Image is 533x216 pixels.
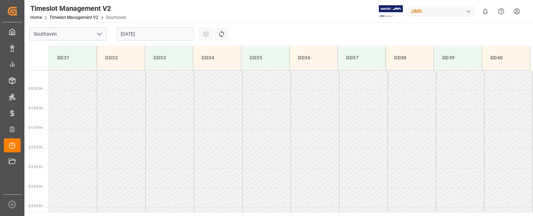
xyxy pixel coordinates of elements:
div: DD37 [343,51,380,64]
span: 00:30 Hr [29,87,43,91]
input: Type to search/select [29,27,107,41]
div: JIMS [408,6,475,16]
span: 02:30 Hr [29,165,43,169]
a: Timeslot Management V2 [50,15,98,20]
div: DD40 [488,51,524,64]
div: DD39 [440,51,476,64]
div: DD32 [103,51,139,64]
div: DD38 [391,51,428,64]
div: Timeslot Management V2 [30,3,126,14]
span: 02:00 Hr [29,145,43,149]
div: DD36 [295,51,332,64]
div: DD33 [151,51,187,64]
button: open menu [94,29,104,39]
img: Exertis%20JAM%20-%20Email%20Logo.jpg_1722504956.jpg [379,5,403,17]
button: show 0 new notifications [478,3,493,19]
span: 01:30 Hr [29,126,43,130]
span: 03:30 Hr [29,204,43,208]
button: JIMS [408,5,478,18]
button: Help Center [493,3,509,19]
div: DD31 [54,51,91,64]
input: DD.MM.YYYY [117,27,194,41]
span: 01:00 Hr [29,106,43,110]
span: 03:00 Hr [29,185,43,188]
a: Home [30,15,42,20]
div: DD35 [247,51,284,64]
div: DD34 [199,51,235,64]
